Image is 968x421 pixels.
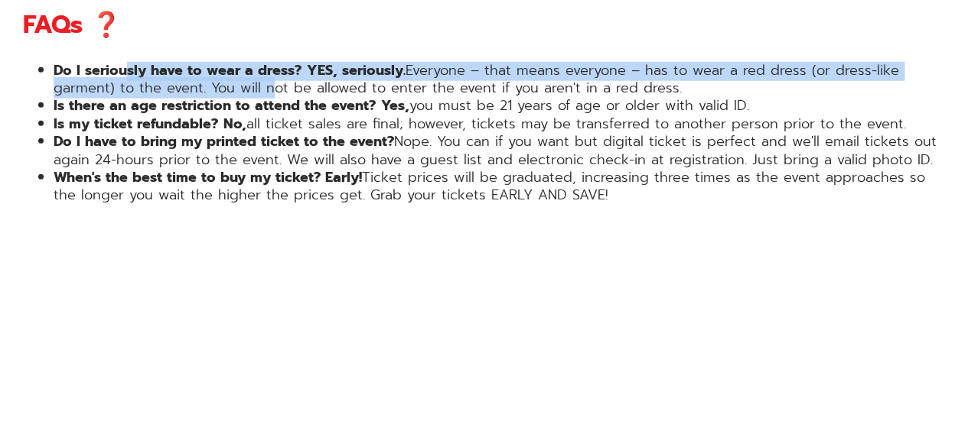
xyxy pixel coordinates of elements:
li: Ticket prices will be graduated, increasing three times as the event approaches so the longer you... [54,169,945,205]
strong: YES, seriously. [307,60,406,81]
strong: Do I have to bring my printed ticket to the event? [54,131,394,152]
li: Everyone – that means everyone – has to wear a red dress (or dress-like garment) to the event. Yo... [54,62,945,98]
strong: Is my ticket refundable? [54,113,218,134]
p: ‍ [23,228,945,245]
strong: FAQs ❓ [23,6,122,44]
li: all ticket sales are final; however, tickets may be transferred to another person prior to the ev... [54,115,945,133]
strong: Is there an age restriction to attend the event? [54,95,376,116]
strong: Do I seriously have to wear a dress? [54,60,301,81]
li: you must be 21 years of age or older with valid ID. [54,97,945,115]
li: Nope. You can if you want but digital ticket is perfect and we'll email tickets out again 24-hour... [54,133,945,169]
strong: Yes, [381,95,409,116]
strong: When's the best time to buy my ticket? Early! [54,167,362,188]
strong: No, [223,113,246,134]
